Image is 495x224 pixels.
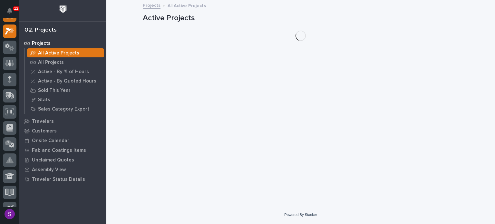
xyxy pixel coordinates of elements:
[25,76,106,85] a: Active - By Quoted Hours
[19,38,106,48] a: Projects
[25,58,106,67] a: All Projects
[19,126,106,136] a: Customers
[38,60,64,65] p: All Projects
[25,104,106,113] a: Sales Category Export
[32,157,74,163] p: Unclaimed Quotes
[19,174,106,184] a: Traveler Status Details
[32,177,85,182] p: Traveler Status Details
[32,119,54,124] p: Travelers
[8,8,16,18] div: Notifications12
[38,97,50,103] p: Stats
[32,128,57,134] p: Customers
[168,2,206,9] p: All Active Projects
[19,145,106,155] a: Fab and Coatings Items
[57,3,69,15] img: Workspace Logo
[38,50,79,56] p: All Active Projects
[19,165,106,174] a: Assembly View
[32,41,51,46] p: Projects
[32,138,69,144] p: Onsite Calendar
[25,95,106,104] a: Stats
[143,14,459,23] h1: Active Projects
[19,136,106,145] a: Onsite Calendar
[143,1,160,9] a: Projects
[284,213,317,217] a: Powered By Stacker
[24,27,57,34] div: 02. Projects
[38,78,96,84] p: Active - By Quoted Hours
[38,88,71,93] p: Sold This Year
[32,148,86,153] p: Fab and Coatings Items
[32,167,66,173] p: Assembly View
[25,48,106,57] a: All Active Projects
[19,155,106,165] a: Unclaimed Quotes
[38,106,89,112] p: Sales Category Export
[3,4,16,17] button: Notifications
[3,207,16,221] button: users-avatar
[38,69,89,75] p: Active - By % of Hours
[19,116,106,126] a: Travelers
[25,86,106,95] a: Sold This Year
[14,6,18,11] p: 12
[25,67,106,76] a: Active - By % of Hours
